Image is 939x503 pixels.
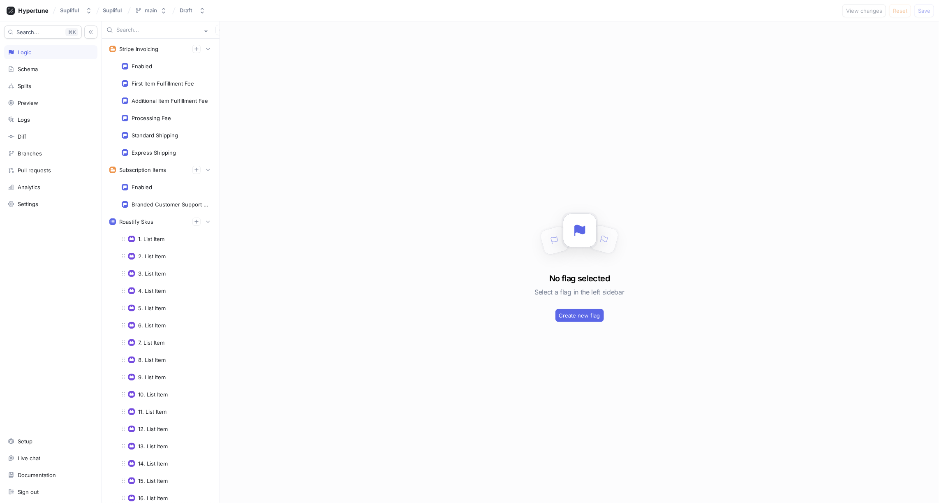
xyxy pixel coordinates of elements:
div: 3. List Item [138,270,166,277]
h3: No flag selected [549,272,610,285]
div: Sign out [18,489,39,495]
div: Logic [18,49,31,56]
a: Documentation [4,468,97,482]
div: Subscription Items [119,167,166,173]
div: Schema [18,66,38,72]
span: Search... [16,30,39,35]
h5: Select a flag in the left sidebar [534,285,624,299]
span: Reset [893,8,907,13]
div: Splits [18,83,31,89]
div: 11. List Item [138,408,167,415]
div: 5. List Item [138,305,166,311]
div: Branches [18,150,42,157]
div: main [145,7,157,14]
span: Create new flag [559,313,600,318]
div: 7. List Item [138,339,164,346]
div: Processing Fee [132,115,171,121]
div: Preview [18,100,38,106]
div: Express Shipping [132,149,176,156]
div: Standard Shipping [132,132,178,139]
div: 1. List Item [138,236,164,242]
div: First Item Fulfillment Fee [132,80,194,87]
div: Live chat [18,455,40,461]
div: 6. List Item [138,322,166,329]
div: Logs [18,116,30,123]
span: View changes [846,8,882,13]
div: Draft [180,7,192,14]
button: Draft [176,4,209,17]
div: 12. List Item [138,426,168,432]
div: Enabled [132,63,152,70]
div: Enabled [132,184,152,190]
button: View changes [842,4,886,17]
div: Additional Item Fulfillment Fee [132,97,208,104]
button: main [132,4,170,17]
div: Diff [18,133,26,140]
div: Documentation [18,472,56,478]
div: K [65,28,78,36]
div: 13. List Item [138,443,168,450]
div: Roastify Skus [119,218,153,225]
div: 2. List Item [138,253,166,260]
div: Setup [18,438,32,445]
button: Search...K [4,25,82,39]
div: 10. List Item [138,391,168,398]
div: Branded Customer Support Price Id [132,201,209,208]
span: Save [918,8,930,13]
div: Stripe Invoicing [119,46,158,52]
span: Supliful [103,7,122,13]
button: Create new flag [555,309,604,322]
div: Supliful [60,7,79,14]
button: Reset [889,4,911,17]
div: 14. List Item [138,460,168,467]
div: 15. List Item [138,478,168,484]
input: Search... [116,26,200,34]
button: Save [914,4,934,17]
div: 9. List Item [138,374,166,380]
div: 8. List Item [138,357,166,363]
button: Supliful [57,4,95,17]
div: Analytics [18,184,40,190]
div: 16. List Item [138,495,168,501]
div: Settings [18,201,38,207]
div: Pull requests [18,167,51,174]
div: 4. List Item [138,287,166,294]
